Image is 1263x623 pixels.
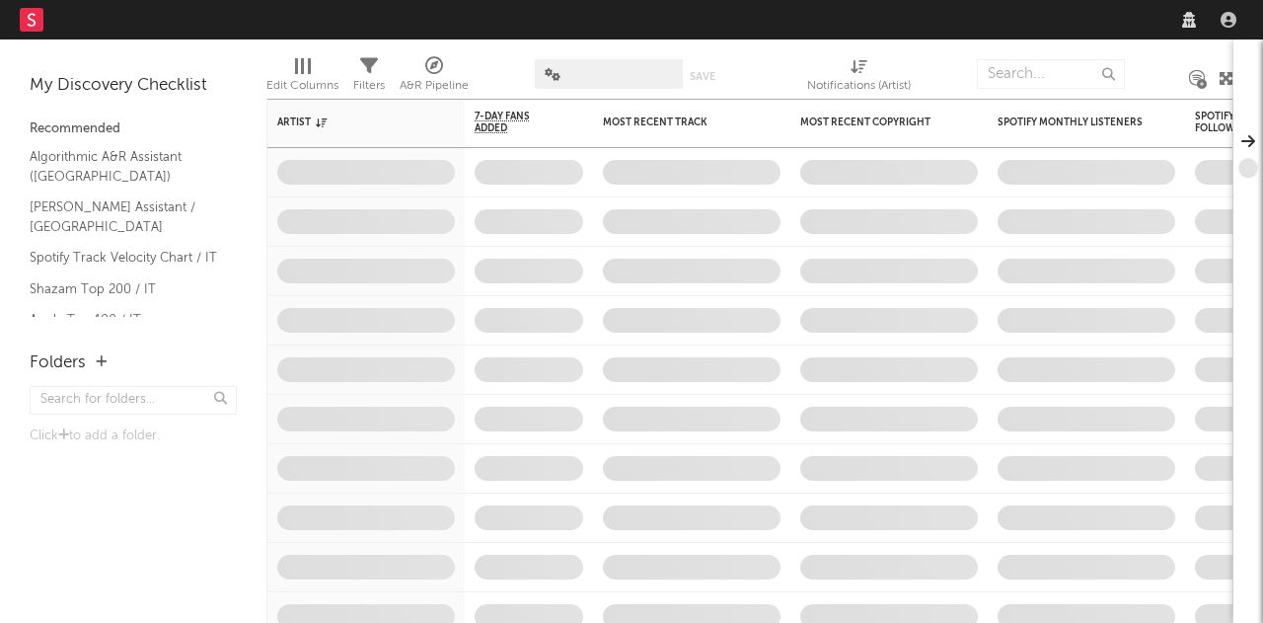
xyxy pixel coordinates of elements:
div: Spotify Monthly Listeners [998,117,1146,128]
div: A&R Pipeline [400,49,469,107]
a: Algorithmic A&R Assistant ([GEOGRAPHIC_DATA]) [30,146,217,187]
a: Spotify Track Velocity Chart / IT [30,247,217,269]
div: Edit Columns [266,49,338,107]
div: Most Recent Track [603,117,751,128]
input: Search... [977,59,1125,89]
input: Search for folders... [30,386,237,415]
div: Filters [353,49,385,107]
span: 7-Day Fans Added [475,111,554,134]
div: Click to add a folder. [30,425,237,448]
div: Notifications (Artist) [807,49,911,107]
a: [PERSON_NAME] Assistant / [GEOGRAPHIC_DATA] [30,196,217,237]
a: Shazam Top 200 / IT [30,278,217,300]
div: Recommended [30,117,237,141]
div: Edit Columns [266,74,338,98]
div: Most Recent Copyright [800,117,948,128]
div: Folders [30,351,86,375]
div: A&R Pipeline [400,74,469,98]
div: Notifications (Artist) [807,74,911,98]
div: Artist [277,117,425,128]
div: Filters [353,74,385,98]
a: Apple Top 100 / IT [30,309,217,331]
div: My Discovery Checklist [30,74,237,98]
button: Save [690,71,715,82]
